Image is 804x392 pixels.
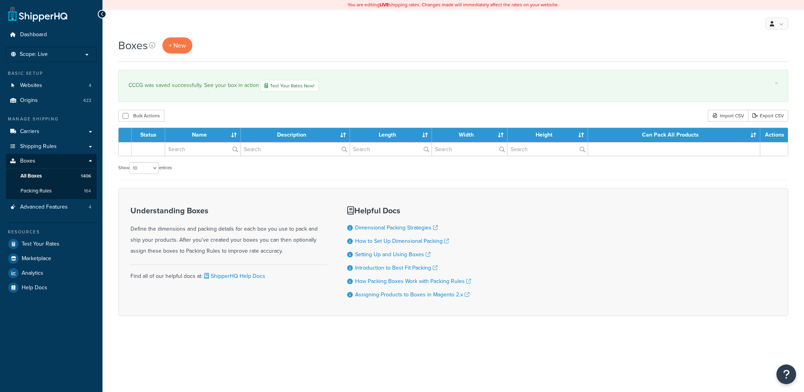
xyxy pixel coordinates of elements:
h3: Helpful Docs [347,206,471,215]
span: + New [169,41,186,50]
th: Can Pack All Products [588,128,760,142]
a: Introduction to Best Fit Packing [355,264,437,272]
th: Width [432,128,508,142]
a: Test Your Rates Now! [260,80,319,92]
li: Origins [6,93,97,108]
th: Actions [760,128,788,142]
button: Open Resource Center [776,364,796,384]
span: Websites [20,82,42,89]
a: Boxes [6,154,97,168]
span: Dashboard [20,31,47,38]
b: LIVE [380,1,389,8]
li: Websites [6,78,97,93]
a: Websites 4 [6,78,97,93]
span: Carriers [20,128,39,135]
div: Find all of our helpful docs at: [130,264,328,282]
a: Marketplace [6,251,97,266]
span: Origins [20,97,38,104]
a: ShipperHQ Help Docs [203,272,265,280]
button: Bulk Actions [118,110,164,122]
span: All Boxes [20,173,42,179]
div: Manage Shipping [6,116,97,122]
span: 4 [89,204,91,211]
a: How to Set Up Dimensional Packing [355,237,449,245]
a: Dashboard [6,28,97,42]
span: 422 [83,97,91,104]
th: Status [132,128,165,142]
a: + New [162,37,192,54]
span: Help Docs [22,285,47,291]
span: 4 [89,82,91,89]
input: Search [241,142,350,156]
span: Marketplace [22,255,51,262]
span: Scope: Live [20,51,48,58]
li: Advanced Features [6,200,97,214]
span: 1406 [81,173,91,179]
a: Test Your Rates [6,237,97,251]
a: Help Docs [6,281,97,295]
a: Shipping Rules [6,139,97,154]
input: Search [508,142,588,156]
a: Analytics [6,266,97,280]
li: All Boxes [6,169,97,183]
a: Advanced Features 4 [6,200,97,214]
span: Analytics [22,270,43,277]
th: Length [350,128,432,142]
div: Basic Setup [6,70,97,77]
a: Dimensional Packing Strategies [355,224,438,232]
a: Export CSV [748,110,788,122]
th: Description [241,128,350,142]
div: CCCG was saved successfully. See your box in action [128,80,778,92]
div: Import CSV [708,110,748,122]
select: Showentries [129,162,159,174]
span: Test Your Rates [22,241,60,248]
li: Packing Rules [6,184,97,198]
a: ShipperHQ Home [8,6,67,22]
h3: Understanding Boxes [130,206,328,215]
th: Name [165,128,241,142]
a: Setting Up and Using Boxes [355,250,430,259]
label: Show entries [118,162,172,174]
a: Packing Rules 164 [6,184,97,198]
a: How Packing Boxes Work with Packing Rules [355,277,471,285]
a: Assigning Products to Boxes in Magento 2.x [355,290,469,299]
span: Boxes [20,158,35,165]
li: Boxes [6,154,97,199]
span: Packing Rules [20,188,52,194]
h1: Boxes [118,38,148,53]
a: Origins 422 [6,93,97,108]
a: All Boxes 1406 [6,169,97,183]
input: Search [432,142,507,156]
th: Height [508,128,588,142]
input: Search [165,142,240,156]
a: Carriers [6,124,97,139]
span: 164 [84,188,91,194]
span: Shipping Rules [20,143,57,150]
input: Search [350,142,432,156]
a: × [775,80,778,86]
div: Define the dimensions and packing details for each box you use to pack and ship your products. Af... [130,206,328,257]
span: Advanced Features [20,204,68,211]
div: Resources [6,229,97,235]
